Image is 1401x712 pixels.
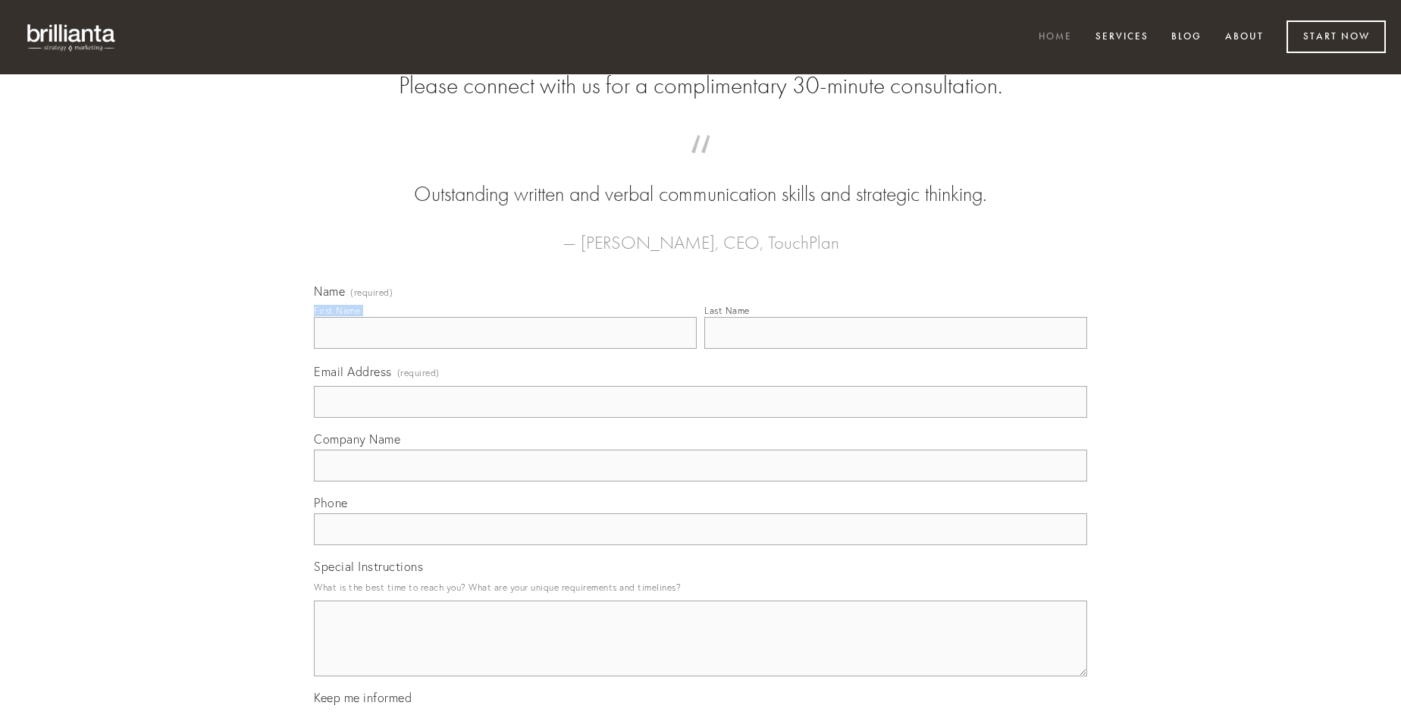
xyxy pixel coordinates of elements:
[314,364,392,379] span: Email Address
[338,209,1063,258] figcaption: — [PERSON_NAME], CEO, TouchPlan
[314,71,1087,100] h2: Please connect with us for a complimentary 30-minute consultation.
[314,284,345,299] span: Name
[314,577,1087,598] p: What is the best time to reach you? What are your unique requirements and timelines?
[1215,25,1274,50] a: About
[314,431,400,447] span: Company Name
[314,690,412,705] span: Keep me informed
[1287,20,1386,53] a: Start Now
[1161,25,1211,50] a: Blog
[704,305,750,316] div: Last Name
[314,495,348,510] span: Phone
[314,559,423,574] span: Special Instructions
[1086,25,1158,50] a: Services
[338,150,1063,209] blockquote: Outstanding written and verbal communication skills and strategic thinking.
[15,15,129,59] img: brillianta - research, strategy, marketing
[350,288,393,297] span: (required)
[1029,25,1082,50] a: Home
[338,150,1063,180] span: “
[314,305,360,316] div: First Name
[397,362,440,383] span: (required)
